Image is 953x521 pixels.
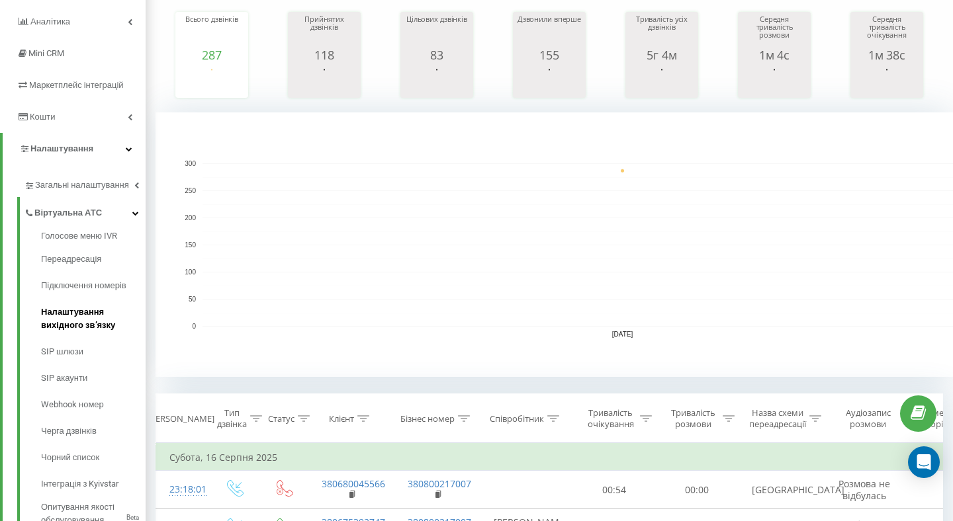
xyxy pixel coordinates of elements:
div: Середня тривалість розмови [741,15,807,48]
a: Переадресація [41,246,146,272]
div: [PERSON_NAME] [148,413,214,424]
svg: A chart. [291,61,357,101]
div: Середня тривалість очікування [854,15,920,48]
span: Mini CRM [28,48,64,58]
svg: A chart. [741,61,807,101]
div: 5г 4м [629,48,695,61]
a: 380680045566 [322,477,385,490]
span: Налаштування [30,143,93,153]
div: 1м 38с [854,48,920,61]
a: SIP акаунти [41,365,146,391]
text: 50 [189,296,197,303]
a: Webhook номер [41,391,146,418]
div: Статус [268,413,295,424]
a: SIP шлюзи [41,339,146,365]
div: 23:18:01 [169,477,196,502]
div: Open Intercom Messenger [908,446,940,478]
div: Тип дзвінка [217,407,247,430]
text: 0 [192,323,196,330]
span: Віртуальна АТС [34,206,102,220]
div: Тривалість усіх дзвінків [629,15,695,48]
td: [GEOGRAPHIC_DATA] [739,471,825,509]
a: Голосове меню IVR [41,229,146,246]
span: Переадресація [41,253,101,266]
div: 83 [404,48,470,61]
text: 100 [185,268,196,276]
a: Чорний список [41,444,146,471]
div: 118 [291,48,357,61]
a: Інтеграція з Kyivstar [41,471,146,497]
span: SIP шлюзи [41,345,83,358]
div: 287 [179,48,245,61]
div: Всього дзвінків [179,15,245,48]
a: Загальні налаштування [24,169,146,197]
div: Аудіозапис розмови [836,407,900,430]
span: Чорний список [41,451,99,464]
span: Загальні налаштування [35,179,129,192]
div: Співробітник [490,413,544,424]
td: 00:00 [656,471,739,509]
span: Розмова не відбулась [839,477,890,502]
svg: A chart. [179,61,245,101]
div: Тривалість очікування [584,407,637,430]
div: 1м 4с [741,48,807,61]
div: Клієнт [329,413,354,424]
div: Бізнес номер [400,413,455,424]
text: 250 [185,187,196,194]
svg: A chart. [854,61,920,101]
svg: A chart. [516,61,582,101]
text: 200 [185,214,196,221]
a: Налаштування вихідного зв’язку [41,299,146,339]
span: Маркетплейс інтеграцій [29,80,124,90]
div: 155 [516,48,582,61]
text: [DATE] [612,331,633,338]
td: 00:54 [573,471,656,509]
span: Голосове меню IVR [41,229,117,243]
span: Інтеграція з Kyivstar [41,477,118,491]
span: SIP акаунти [41,372,87,385]
span: Webhook номер [41,398,104,411]
a: Підключення номерів [41,272,146,299]
svg: A chart. [404,61,470,101]
span: Кошти [30,112,55,122]
text: 150 [185,241,196,249]
div: Назва схеми переадресації [749,407,806,430]
div: Цільових дзвінків [404,15,470,48]
span: Підключення номерів [41,279,126,292]
svg: A chart. [629,61,695,101]
div: Прийнятих дзвінків [291,15,357,48]
a: Черга дзвінків [41,418,146,444]
a: 380800217007 [408,477,471,490]
span: Налаштування вихідного зв’язку [41,305,139,332]
span: Черга дзвінків [41,424,97,438]
a: Віртуальна АТС [24,197,146,225]
div: Тривалість розмови [667,407,719,430]
span: Аналiтика [30,17,70,26]
a: Налаштування [3,133,146,165]
div: Дзвонили вперше [516,15,582,48]
text: 300 [185,160,196,167]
